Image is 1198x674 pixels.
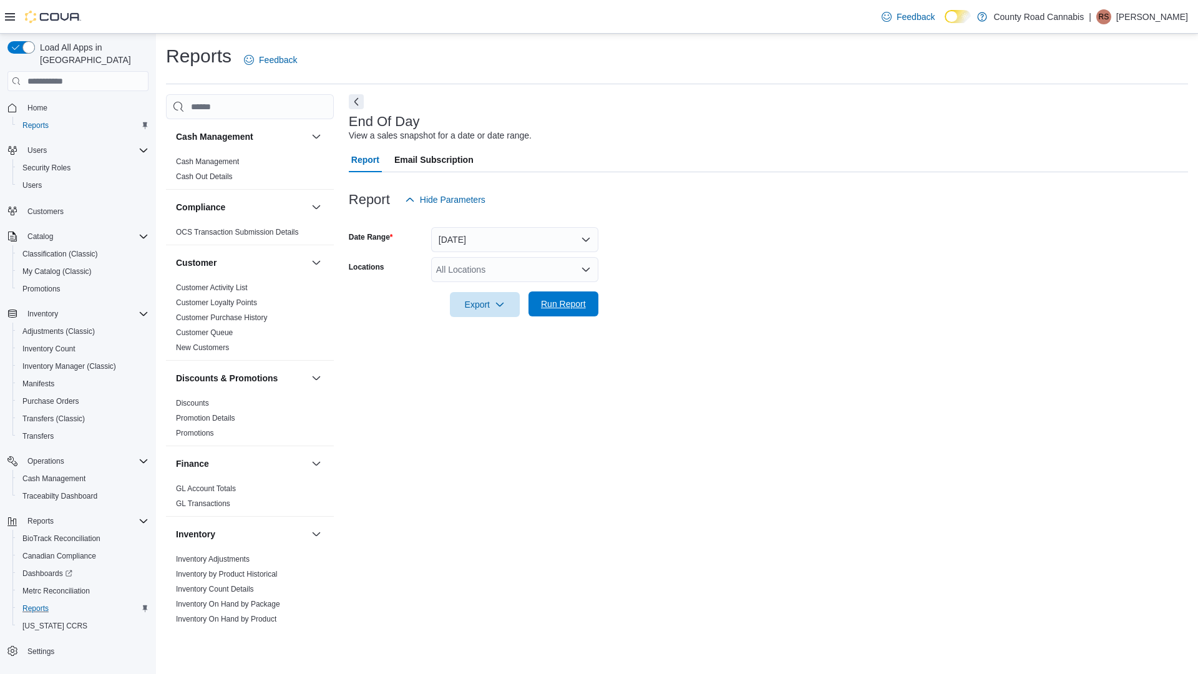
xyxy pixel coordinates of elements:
[22,586,90,596] span: Metrc Reconciliation
[2,99,153,117] button: Home
[17,264,149,279] span: My Catalog (Classic)
[176,555,250,564] a: Inventory Adjustments
[541,298,586,310] span: Run Report
[176,599,280,609] span: Inventory On Hand by Package
[176,313,268,322] a: Customer Purchase History
[17,601,149,616] span: Reports
[176,528,306,540] button: Inventory
[176,172,233,182] span: Cash Out Details
[22,514,149,529] span: Reports
[176,570,278,579] a: Inventory by Product Historical
[22,644,59,659] a: Settings
[17,411,90,426] a: Transfers (Classic)
[17,584,149,598] span: Metrc Reconciliation
[176,484,236,493] a: GL Account Totals
[176,283,248,293] span: Customer Activity List
[12,159,153,177] button: Security Roles
[22,474,85,484] span: Cash Management
[176,428,214,438] span: Promotions
[176,399,209,408] a: Discounts
[176,157,239,166] a: Cash Management
[22,284,61,294] span: Promotions
[17,411,149,426] span: Transfers (Classic)
[22,621,87,631] span: [US_STATE] CCRS
[12,530,153,547] button: BioTrack Reconciliation
[17,429,59,444] a: Transfers
[22,229,58,244] button: Catalog
[176,201,306,213] button: Compliance
[17,489,149,504] span: Traceabilty Dashboard
[259,54,297,66] span: Feedback
[1099,9,1109,24] span: RS
[176,499,230,509] span: GL Transactions
[349,232,393,242] label: Date Range
[897,11,935,23] span: Feedback
[17,549,101,564] a: Canadian Compliance
[17,178,149,193] span: Users
[17,531,149,546] span: BioTrack Reconciliation
[12,340,153,358] button: Inventory Count
[17,324,149,339] span: Adjustments (Classic)
[450,292,520,317] button: Export
[176,172,233,181] a: Cash Out Details
[12,427,153,445] button: Transfers
[22,414,85,424] span: Transfers (Classic)
[12,410,153,427] button: Transfers (Classic)
[176,615,276,623] a: Inventory On Hand by Product
[176,584,254,594] span: Inventory Count Details
[309,371,324,386] button: Discounts & Promotions
[12,323,153,340] button: Adjustments (Classic)
[349,114,420,129] h3: End Of Day
[349,94,364,109] button: Next
[22,266,92,276] span: My Catalog (Classic)
[27,456,64,466] span: Operations
[176,457,209,470] h3: Finance
[176,457,306,470] button: Finance
[176,228,299,237] a: OCS Transaction Submission Details
[22,454,69,469] button: Operations
[22,306,63,321] button: Inventory
[17,429,149,444] span: Transfers
[2,452,153,470] button: Operations
[22,379,54,389] span: Manifests
[176,484,236,494] span: GL Account Totals
[993,9,1084,24] p: County Road Cannabis
[176,372,278,384] h3: Discounts & Promotions
[22,569,72,579] span: Dashboards
[17,489,102,504] a: Traceabilty Dashboard
[12,177,153,194] button: Users
[22,180,42,190] span: Users
[17,376,59,391] a: Manifests
[176,201,225,213] h3: Compliance
[22,249,98,259] span: Classification (Classic)
[17,264,97,279] a: My Catalog (Classic)
[176,600,280,608] a: Inventory On Hand by Package
[17,618,149,633] span: Washington CCRS
[176,157,239,167] span: Cash Management
[17,359,149,374] span: Inventory Manager (Classic)
[528,291,598,316] button: Run Report
[17,618,92,633] a: [US_STATE] CCRS
[22,326,95,336] span: Adjustments (Classic)
[877,4,940,29] a: Feedback
[309,456,324,471] button: Finance
[176,499,230,508] a: GL Transactions
[22,100,149,115] span: Home
[351,147,379,172] span: Report
[22,229,149,244] span: Catalog
[166,225,334,245] div: Compliance
[17,160,149,175] span: Security Roles
[12,582,153,600] button: Metrc Reconciliation
[1089,9,1091,24] p: |
[17,341,149,356] span: Inventory Count
[176,569,278,579] span: Inventory by Product Historical
[17,281,149,296] span: Promotions
[309,129,324,144] button: Cash Management
[12,393,153,410] button: Purchase Orders
[17,118,54,133] a: Reports
[349,262,384,272] label: Locations
[12,565,153,582] a: Dashboards
[166,154,334,189] div: Cash Management
[22,361,116,371] span: Inventory Manager (Classic)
